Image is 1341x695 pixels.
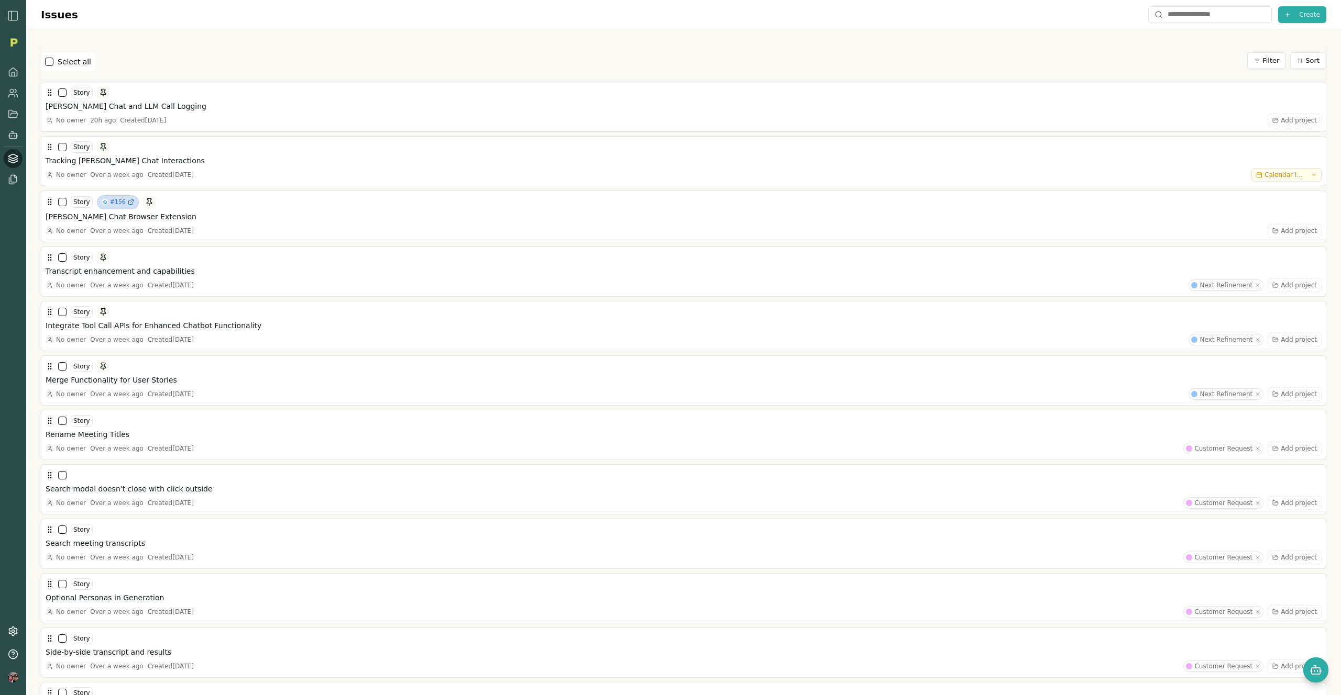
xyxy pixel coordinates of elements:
[1194,608,1252,616] span: Customer Request
[71,141,93,153] div: Story
[90,227,144,235] div: Over a week ago
[1268,605,1322,619] button: Add project
[90,662,144,670] div: Over a week ago
[1290,52,1326,69] button: Sort
[1281,390,1317,398] span: Add project
[56,444,86,453] span: No owner
[56,499,86,507] span: No owner
[56,390,86,398] span: No owner
[90,171,144,179] div: Over a week ago
[148,335,194,344] div: Created [DATE]
[46,266,195,276] h3: Transcript enhancement and capabilities
[1281,444,1317,453] span: Add project
[71,633,93,644] div: Story
[148,608,194,616] div: Created [DATE]
[90,281,144,289] div: Over a week ago
[46,592,164,603] h3: Optional Personas in Generation
[148,662,194,670] div: Created [DATE]
[46,592,1322,603] button: Optional Personas in Generation
[148,499,194,507] div: Created [DATE]
[1247,52,1286,69] button: Filter
[71,306,93,318] div: Story
[1281,662,1317,670] span: Add project
[1194,553,1252,562] span: Customer Request
[1183,660,1263,672] button: Customer Request
[41,7,78,23] h1: Issues
[1183,606,1263,618] button: Customer Request
[71,361,93,372] div: Story
[46,538,1322,548] button: Search meeting transcripts
[1200,281,1252,289] span: Next Refinement
[56,608,86,616] span: No owner
[90,444,144,453] div: Over a week ago
[1281,116,1317,125] span: Add project
[1183,443,1263,454] button: Customer Request
[1194,499,1252,507] span: Customer Request
[148,227,194,235] div: Created [DATE]
[1281,281,1317,289] span: Add project
[1194,444,1252,453] span: Customer Request
[46,484,1322,494] button: Search modal doesn't close with click outside
[1303,657,1328,682] button: Open chat
[1189,334,1263,345] button: Next Refinement
[148,553,194,562] div: Created [DATE]
[90,390,144,398] div: Over a week ago
[56,116,86,125] span: No owner
[46,155,205,166] h3: Tracking [PERSON_NAME] Chat Interactions
[46,211,196,222] h3: [PERSON_NAME] Chat Browser Extension
[1281,499,1317,507] span: Add project
[90,116,116,125] div: 20h ago
[46,155,1322,166] button: Tracking [PERSON_NAME] Chat Interactions
[1194,662,1252,670] span: Customer Request
[90,335,144,344] div: Over a week ago
[1265,171,1306,179] span: Calendar Integration
[7,9,19,22] img: sidebar
[148,444,194,453] div: Created [DATE]
[1183,552,1263,563] button: Customer Request
[46,101,1322,111] button: [PERSON_NAME] Chat and LLM Call Logging
[1268,333,1322,346] button: Add project
[1251,168,1322,182] button: Calendar Integration
[46,101,206,111] h3: [PERSON_NAME] Chat and LLM Call Logging
[46,375,1322,385] button: Merge Functionality for User Stories
[1183,497,1263,509] button: Customer Request
[1268,224,1322,238] button: Add project
[1268,114,1322,127] button: Add project
[6,35,21,50] img: Organization logo
[1268,496,1322,510] button: Add project
[71,196,93,208] div: Story
[1268,659,1322,673] button: Add project
[8,672,18,682] img: profile
[58,57,91,67] label: Select all
[1299,10,1320,19] span: Create
[71,252,93,263] div: Story
[1268,387,1322,401] button: Add project
[46,538,145,548] h3: Search meeting transcripts
[1189,388,1263,400] button: Next Refinement
[56,281,86,289] span: No owner
[90,499,144,507] div: Over a week ago
[120,116,166,125] div: Created [DATE]
[56,227,86,235] span: No owner
[4,645,23,664] button: Help
[56,553,86,562] span: No owner
[71,87,93,98] div: Story
[71,578,93,590] div: Story
[56,335,86,344] span: No owner
[1278,6,1326,23] button: Create
[71,415,93,427] div: Story
[1281,553,1317,562] span: Add project
[56,171,86,179] span: No owner
[1268,278,1322,292] button: Add project
[1200,335,1252,344] span: Next Refinement
[90,553,144,562] div: Over a week ago
[46,429,129,440] h3: Rename Meeting Titles
[71,524,93,535] div: Story
[1268,442,1322,455] button: Add project
[46,429,1322,440] button: Rename Meeting Titles
[148,390,194,398] div: Created [DATE]
[1268,551,1322,564] button: Add project
[1200,390,1252,398] span: Next Refinement
[1189,279,1263,291] button: Next Refinement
